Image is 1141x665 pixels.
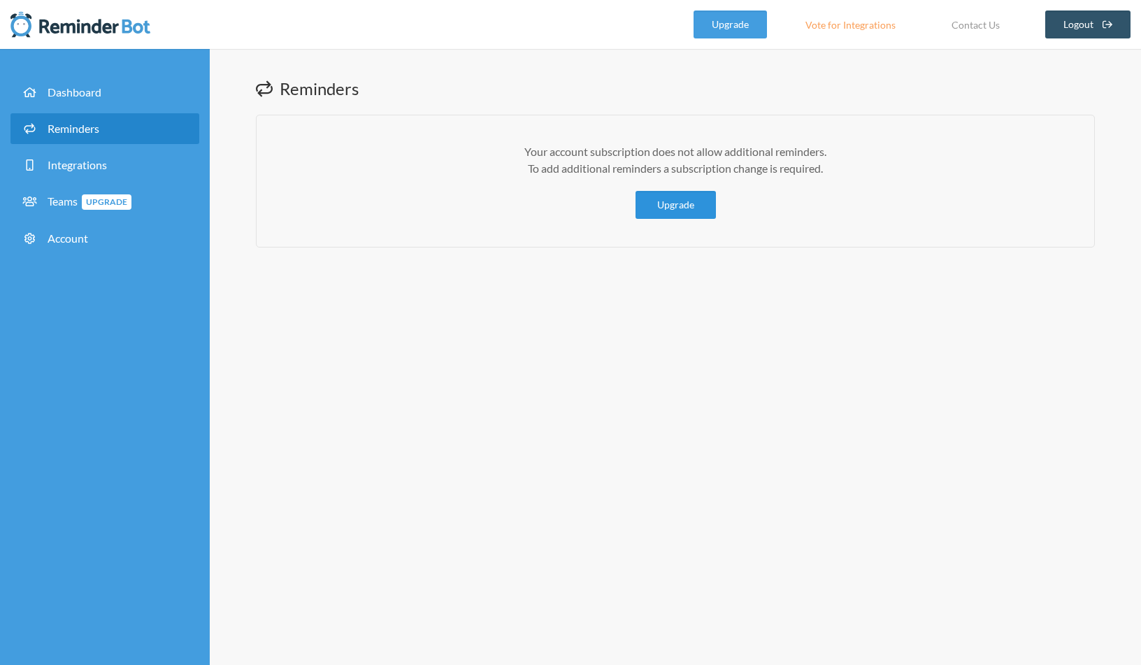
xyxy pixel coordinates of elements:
[82,194,131,210] span: Upgrade
[934,10,1017,38] a: Contact Us
[48,158,107,171] span: Integrations
[1045,10,1131,38] a: Logout
[10,10,150,38] img: Reminder Bot
[48,122,99,135] span: Reminders
[48,194,131,208] span: Teams
[48,231,88,245] span: Account
[256,77,1095,101] h1: Reminders
[694,10,767,38] a: Upgrade
[636,191,716,219] a: Upgrade
[10,77,199,108] a: Dashboard
[285,143,1066,177] p: Your account subscription does not allow additional reminders. To add additional reminders a subs...
[10,223,199,254] a: Account
[788,10,913,38] a: Vote for Integrations
[10,113,199,144] a: Reminders
[10,186,199,217] a: TeamsUpgrade
[10,150,199,180] a: Integrations
[48,85,101,99] span: Dashboard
